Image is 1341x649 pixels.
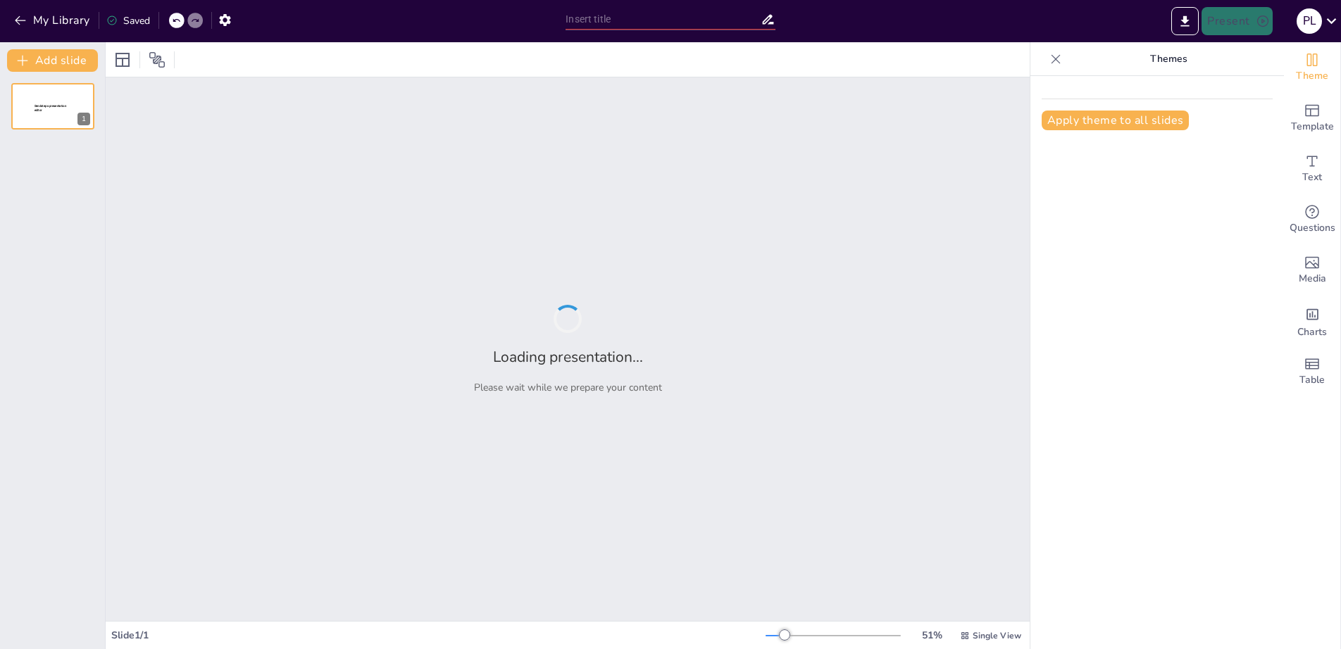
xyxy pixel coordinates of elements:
span: Media [1299,271,1326,286]
span: Table [1299,372,1325,388]
span: Single View [973,630,1021,641]
button: Add slide [7,49,98,72]
div: Add a table [1284,346,1340,397]
div: Get real-time input from your audience [1284,194,1340,245]
span: Sendsteps presentation editor [35,104,66,112]
p: Themes [1067,42,1270,76]
div: P L [1297,8,1322,34]
div: Add images, graphics, shapes or video [1284,245,1340,296]
span: Questions [1290,220,1335,236]
button: P L [1297,7,1322,35]
button: Export to PowerPoint [1171,7,1199,35]
div: Add text boxes [1284,144,1340,194]
span: Text [1302,170,1322,185]
div: Add charts and graphs [1284,296,1340,346]
span: Charts [1297,324,1327,340]
div: Saved [106,14,150,27]
div: Slide 1 / 1 [111,629,766,642]
input: Insert title [566,9,760,30]
div: 1 [11,83,94,130]
span: Position [149,51,166,68]
div: 51 % [915,629,949,642]
div: Layout [111,49,134,71]
div: Change the overall theme [1284,42,1340,93]
button: My Library [11,9,96,32]
button: Present [1202,7,1272,35]
span: Theme [1296,68,1328,84]
span: Template [1291,119,1334,134]
div: Add ready made slides [1284,93,1340,144]
div: 1 [77,113,90,125]
h2: Loading presentation... [493,347,643,367]
button: Apply theme to all slides [1042,111,1189,130]
p: Please wait while we prepare your content [474,381,662,394]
